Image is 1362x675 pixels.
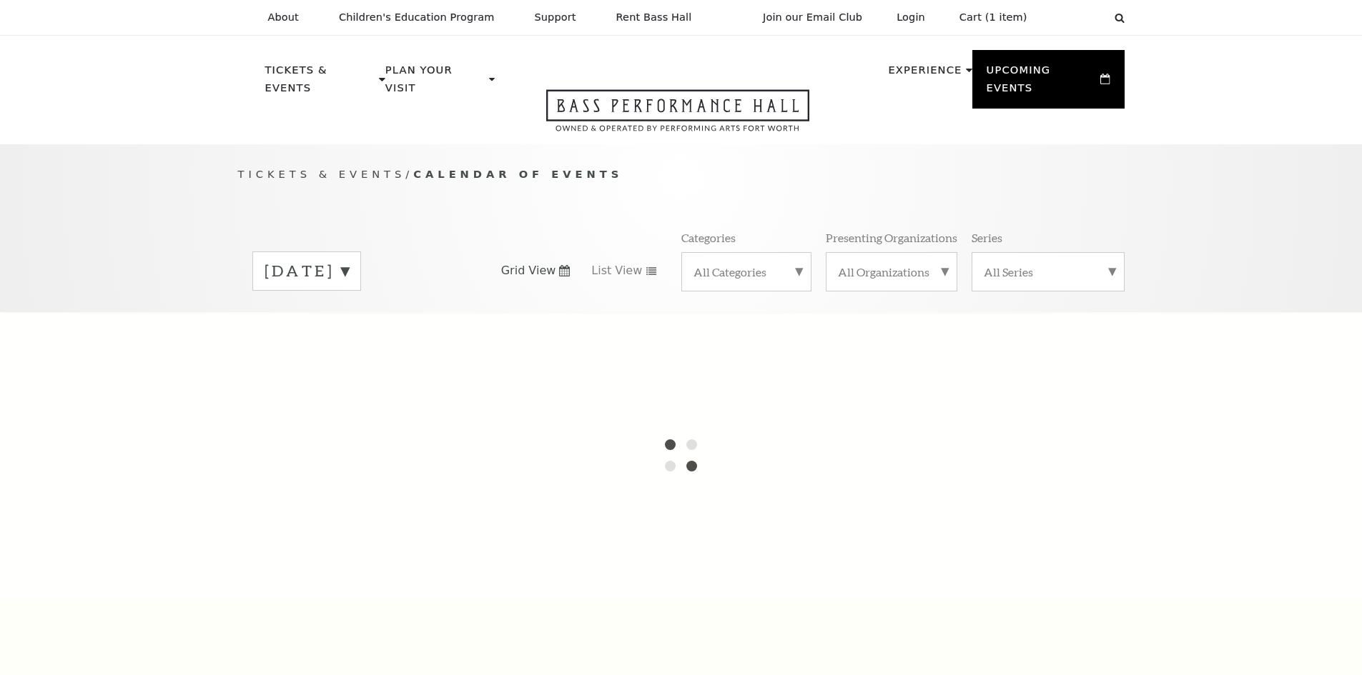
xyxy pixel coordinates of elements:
[501,263,556,279] span: Grid View
[238,166,1125,184] p: /
[238,168,406,180] span: Tickets & Events
[591,263,642,279] span: List View
[265,61,376,105] p: Tickets & Events
[535,11,576,24] p: Support
[681,230,736,245] p: Categories
[265,260,349,282] label: [DATE]
[1050,11,1101,24] select: Select:
[838,264,945,279] label: All Organizations
[268,11,299,24] p: About
[987,61,1097,105] p: Upcoming Events
[339,11,495,24] p: Children's Education Program
[616,11,692,24] p: Rent Bass Hall
[984,264,1112,279] label: All Series
[694,264,799,279] label: All Categories
[826,230,957,245] p: Presenting Organizations
[888,61,962,87] p: Experience
[972,230,1002,245] p: Series
[385,61,485,105] p: Plan Your Visit
[413,168,623,180] span: Calendar of Events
